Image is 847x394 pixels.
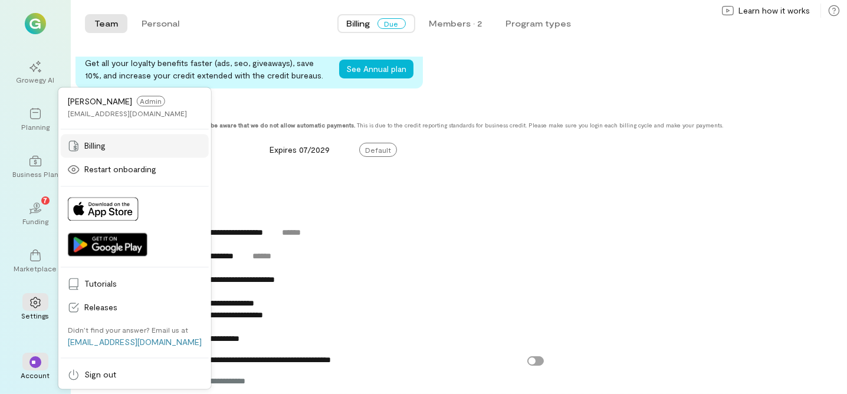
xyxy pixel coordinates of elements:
button: See Annual plan [339,60,413,78]
span: Expires 07/2029 [270,145,330,155]
div: Marketplace [14,264,57,273]
span: Sign out [84,369,202,380]
div: Members · 2 [429,18,482,29]
a: [EMAIL_ADDRESS][DOMAIN_NAME] [68,337,202,347]
span: Default [359,143,397,157]
div: Growegy AI [17,75,55,84]
span: Due [377,18,406,29]
button: Members · 2 [420,14,492,33]
a: Billing [61,134,209,157]
div: Didn’t find your answer? Email us at [68,325,188,334]
span: Billing [84,140,202,152]
strong: You can save a payment method but please be aware that we do not allow automatic payments. [85,122,355,129]
div: Get all your loyalty benefits faster (ads, seo, giveaways), save 10%, and increase your credit ex... [85,57,330,81]
div: Settings [22,311,50,320]
span: [PERSON_NAME] [68,96,132,106]
div: Payment methods [85,107,766,119]
button: Program types [497,14,581,33]
a: Settings [14,287,57,330]
button: BillingDue [337,14,415,33]
button: Personal [132,14,189,33]
div: [EMAIL_ADDRESS][DOMAIN_NAME] [68,109,187,118]
span: Admin [137,96,165,106]
a: Tutorials [61,272,209,295]
span: Learn how it works [738,5,810,17]
span: Billing [347,18,370,29]
a: Funding [14,193,57,235]
div: This is due to the credit reporting standards for business credit. Please make sure you login eac... [85,122,766,129]
div: Business Plan [12,169,58,179]
a: Business Plan [14,146,57,188]
div: Account [21,370,50,380]
span: 7 [44,195,48,205]
span: Tutorials [84,278,202,290]
div: Funding [22,216,48,226]
a: Sign out [61,363,209,386]
span: Restart onboarding [84,163,202,175]
a: Planning [14,98,57,141]
span: Releases [84,301,202,313]
a: Restart onboarding [61,157,209,181]
img: Get it on Google Play [68,232,147,256]
a: Marketplace [14,240,57,283]
img: Download on App Store [68,197,139,221]
a: Releases [61,295,209,319]
a: Growegy AI [14,51,57,94]
button: Team [85,14,127,33]
div: Planning [21,122,50,132]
